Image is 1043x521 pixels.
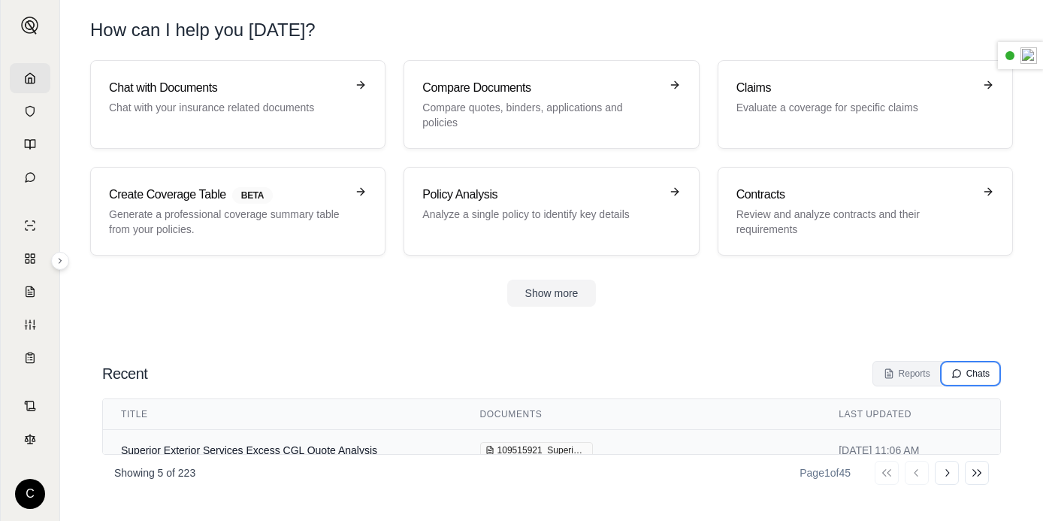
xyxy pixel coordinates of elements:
[90,167,385,256] a: Create Coverage TableBETAGenerate a professional coverage summary table from your policies.
[736,186,973,204] h3: Contracts
[10,96,50,126] a: Documents Vault
[718,167,1013,256] a: ContractsReview and analyze contracts and their requirements
[10,244,50,274] a: Policy Comparisons
[10,310,50,340] a: Custom Report
[404,167,699,256] a: Policy AnalysisAnalyze a single policy to identify key details
[736,100,973,115] p: Evaluate a coverage for specific claims
[109,79,346,97] h3: Chat with Documents
[422,100,659,130] p: Compare quotes, binders, applications and policies
[422,186,659,204] h3: Policy Analysis
[10,211,50,241] a: Single Policy
[507,280,597,307] button: Show more
[821,430,1000,471] td: [DATE] 11:06 AM
[10,129,50,159] a: Prompt Library
[109,207,346,237] p: Generate a professional coverage summary table from your policies.
[736,207,973,237] p: Review and analyze contracts and their requirements
[422,207,659,222] p: Analyze a single policy to identify key details
[821,399,1000,430] th: Last Updated
[10,391,50,421] a: Contract Analysis
[10,424,50,454] a: Legal Search Engine
[103,399,462,430] th: Title
[15,11,45,41] button: Expand sidebar
[232,187,273,204] span: BETA
[109,186,346,204] h3: Create Coverage Table
[10,343,50,373] a: Coverage Table
[15,479,45,509] div: C
[951,368,990,380] div: Chats
[102,363,147,384] h2: Recent
[114,465,195,480] p: Showing 5 of 223
[875,363,939,384] button: Reports
[736,79,973,97] h3: Claims
[103,430,1000,471] tr: View chat: Superior Exterior Services Excess CGL Quote Analysis
[718,60,1013,149] a: ClaimsEvaluate a coverage for specific claims
[942,363,999,384] button: Chats
[480,442,593,459] div: 109515921_Superior Exterior WW Quote.pdf
[404,60,699,149] a: Compare DocumentsCompare quotes, binders, applications and policies
[10,63,50,93] a: Home
[884,368,930,380] div: Reports
[462,399,821,430] th: Documents
[800,465,851,480] div: Page 1 of 45
[21,17,39,35] img: Expand sidebar
[497,444,588,456] span: 109515921_Superior Exterior WW Quote.pdf
[90,18,1013,42] h1: How can I help you [DATE]?
[10,277,50,307] a: Claim Coverage
[109,100,346,115] p: Chat with your insurance related documents
[51,252,69,270] button: Expand sidebar
[90,60,385,149] a: Chat with DocumentsChat with your insurance related documents
[422,79,659,97] h3: Compare Documents
[103,430,462,471] td: Superior Exterior Services Excess CGL Quote Analysis
[10,162,50,192] a: Chat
